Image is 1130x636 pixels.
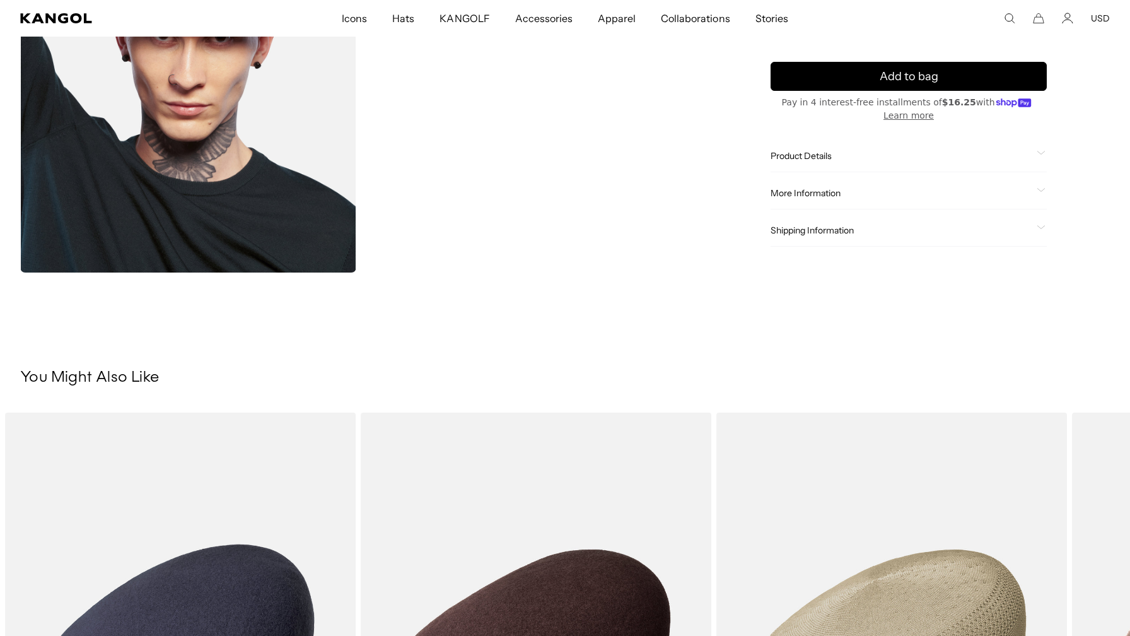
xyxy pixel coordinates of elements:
[20,368,1110,387] h3: You Might Also Like
[771,225,1032,237] span: Shipping Information
[1091,13,1110,24] button: USD
[771,62,1047,91] button: Add to bag
[771,151,1032,162] span: Product Details
[880,68,938,85] span: Add to bag
[1033,13,1044,24] button: Cart
[1004,13,1015,24] summary: Search here
[1062,13,1073,24] a: Account
[771,188,1032,199] span: More Information
[20,13,226,23] a: Kangol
